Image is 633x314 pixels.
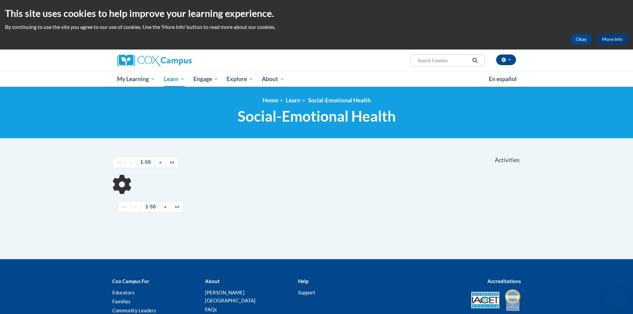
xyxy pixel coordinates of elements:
h2: This site uses cookies to help improve your learning experience. [5,7,628,20]
a: Previous [130,201,141,213]
span: »» [170,159,174,165]
div: Main menu [107,71,526,87]
b: Cox Campus For [112,278,149,284]
a: FAQs [205,306,217,312]
span: Learn [164,75,185,83]
a: Learn [286,97,300,104]
span: Activities [495,157,520,164]
a: [PERSON_NAME][GEOGRAPHIC_DATA] [205,289,256,303]
a: End [165,157,179,168]
a: Support [298,289,315,295]
a: Next [160,201,171,213]
a: 1-50 [141,201,160,213]
a: My Learning [113,71,160,87]
b: About [205,278,220,284]
span: En español [489,75,517,82]
img: IDA® Accredited [504,288,521,312]
a: Families [112,298,131,304]
a: Engage [189,71,223,87]
span: «« [117,159,121,165]
a: Learn [159,71,189,87]
button: Account Settings [496,54,516,65]
span: » [159,159,161,165]
img: Cox Campus [117,54,192,66]
span: Engage [193,75,218,83]
span: » [164,204,166,209]
b: Accreditations [487,278,521,284]
a: End [170,201,184,213]
a: 1-50 [136,157,155,168]
a: En español [484,72,521,86]
a: Previous [125,157,136,168]
b: Help [298,278,308,284]
iframe: Button to launch messaging window [606,287,628,309]
img: Accredited IACET® Provider [471,292,499,308]
a: Begining [117,201,131,213]
button: Search [470,56,480,64]
input: Search Courses [417,56,470,64]
a: Cox Campus [117,54,244,66]
a: Next [155,157,166,168]
span: « [135,204,137,209]
a: Educators [112,289,135,295]
a: Community Leaders [112,307,156,313]
span: «« [122,204,126,209]
a: About [258,71,289,87]
span: About [262,75,284,83]
span: My Learning [117,75,155,83]
span: Social-Emotional Health [238,107,396,125]
button: Okay [571,34,592,45]
span: « [130,159,132,165]
a: Explore [222,71,258,87]
a: Social-Emotional Health [308,97,371,104]
p: By continuing to use the site you agree to our use of cookies. Use the ‘More info’ button to read... [5,23,628,31]
a: Home [263,97,278,104]
a: More Info [597,34,628,45]
span: »» [175,204,179,209]
a: Begining [112,157,126,168]
span: Explore [227,75,253,83]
